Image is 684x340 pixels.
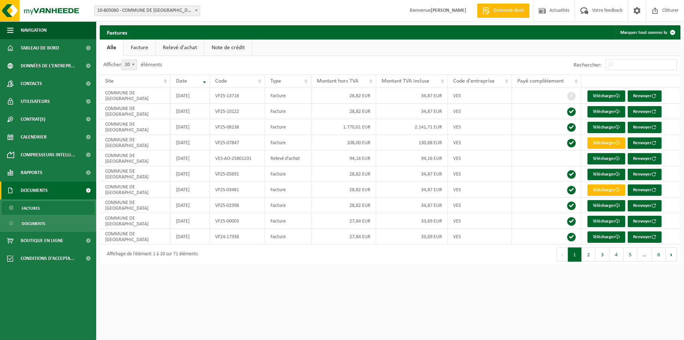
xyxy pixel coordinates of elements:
[265,213,311,229] td: Facture
[100,198,171,213] td: COMMUNE DE [GEOGRAPHIC_DATA]
[215,78,227,84] span: Code
[171,182,210,198] td: [DATE]
[100,213,171,229] td: COMMUNE DE [GEOGRAPHIC_DATA]
[265,182,311,198] td: Facture
[376,88,448,104] td: 34,87 EUR
[587,153,625,164] a: Télécharger
[100,151,171,166] td: COMMUNE DE [GEOGRAPHIC_DATA]
[176,78,187,84] span: Date
[311,229,376,245] td: 27,84 EUR
[311,88,376,104] td: 28,82 EUR
[311,198,376,213] td: 28,82 EUR
[210,229,265,245] td: VF24-17936
[265,88,311,104] td: Facture
[637,247,652,262] span: …
[204,40,252,56] a: Note de crédit
[171,88,210,104] td: [DATE]
[376,166,448,182] td: 34,87 EUR
[210,213,265,229] td: VF25-00003
[103,248,198,261] div: Affichage de l'élément 1 à 10 sur 71 éléments
[382,78,429,84] span: Montant TVA incluse
[210,166,265,182] td: VF25-05691
[587,137,625,149] a: Télécharger
[448,229,512,245] td: VES
[628,184,662,196] button: Renvoyer
[100,104,171,119] td: COMMUNE DE [GEOGRAPHIC_DATA]
[311,213,376,229] td: 27,84 EUR
[376,151,448,166] td: 94,16 EUR
[311,151,376,166] td: 94,16 EUR
[103,62,162,68] label: Afficher éléments
[628,216,662,227] button: Renvoyer
[448,213,512,229] td: VES
[587,122,625,133] a: Télécharger
[171,119,210,135] td: [DATE]
[596,247,610,262] button: 3
[265,229,311,245] td: Facture
[21,75,42,93] span: Contacts
[628,122,662,133] button: Renvoyer
[265,151,311,166] td: Relevé d'achat
[210,135,265,151] td: VF25-07847
[100,166,171,182] td: COMMUNE DE [GEOGRAPHIC_DATA]
[100,119,171,135] td: COMMUNE DE [GEOGRAPHIC_DATA]
[210,182,265,198] td: VF25-03481
[628,106,662,117] button: Renvoyer
[210,151,265,166] td: VES-AO-25801231
[376,198,448,213] td: 34,87 EUR
[171,213,210,229] td: [DATE]
[122,60,137,70] span: 10
[21,182,48,199] span: Documents
[21,146,75,164] span: Compresseurs intelli...
[582,247,596,262] button: 2
[265,119,311,135] td: Facture
[210,119,265,135] td: VF25-08138
[21,21,47,39] span: Navigation
[610,247,623,262] button: 4
[94,6,200,16] span: 10-805060 - COMMUNE DE FLOREFFE - FRANIÈRE
[376,182,448,198] td: 34,87 EUR
[171,135,210,151] td: [DATE]
[210,88,265,104] td: VF25-13716
[210,198,265,213] td: VF25-02398
[311,104,376,119] td: 28,82 EUR
[121,59,137,70] span: 10
[623,247,637,262] button: 5
[453,78,494,84] span: Code d'entreprise
[628,231,662,243] button: Renvoyer
[311,135,376,151] td: 108,00 EUR
[100,88,171,104] td: COMMUNE DE [GEOGRAPHIC_DATA]
[574,62,602,68] label: Rechercher:
[265,135,311,151] td: Facture
[587,216,625,227] a: Télécharger
[311,182,376,198] td: 28,82 EUR
[448,182,512,198] td: VES
[4,324,119,340] iframe: chat widget
[100,229,171,245] td: COMMUNE DE [GEOGRAPHIC_DATA]
[265,198,311,213] td: Facture
[556,247,568,262] button: Previous
[448,104,512,119] td: VES
[21,110,45,128] span: Contrat(s)
[448,198,512,213] td: VES
[100,25,134,39] h2: Factures
[587,106,625,117] a: Télécharger
[477,4,529,18] a: Demande devis
[448,88,512,104] td: VES
[100,182,171,198] td: COMMUNE DE [GEOGRAPHIC_DATA]
[21,93,50,110] span: Utilisateurs
[21,250,74,267] span: Conditions d'accepta...
[311,119,376,135] td: 1.770,01 EUR
[628,169,662,180] button: Renvoyer
[171,151,210,166] td: [DATE]
[171,166,210,182] td: [DATE]
[376,229,448,245] td: 33,69 EUR
[587,200,625,211] a: Télécharger
[568,247,582,262] button: 1
[21,164,42,182] span: Rapports
[666,247,677,262] button: Next
[587,231,625,243] a: Télécharger
[2,201,94,215] a: Factures
[628,137,662,149] button: Renvoyer
[317,78,358,84] span: Montant hors TVA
